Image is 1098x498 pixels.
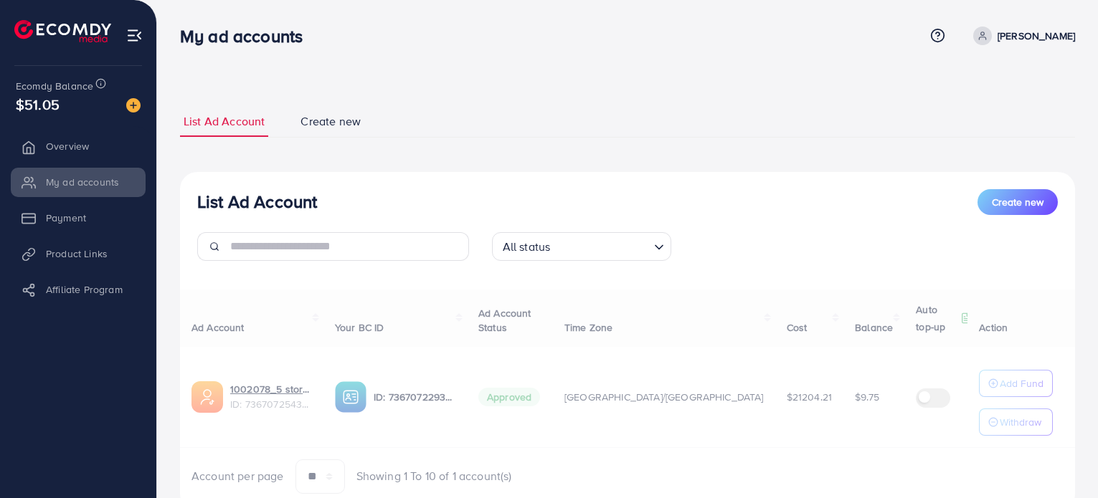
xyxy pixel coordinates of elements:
span: Ecomdy Balance [16,79,93,93]
span: $51.05 [16,94,60,115]
img: image [126,98,141,112]
button: Create new [978,189,1058,215]
img: menu [126,27,143,44]
a: [PERSON_NAME] [967,27,1075,45]
h3: List Ad Account [197,191,317,212]
p: [PERSON_NAME] [998,27,1075,44]
input: Search for option [554,234,648,257]
span: Create new [992,195,1043,209]
span: List Ad Account [184,113,265,130]
span: All status [500,236,554,257]
div: Search for option [492,232,671,261]
h3: My ad accounts [180,26,314,47]
img: logo [14,20,111,42]
span: Create new [300,113,361,130]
